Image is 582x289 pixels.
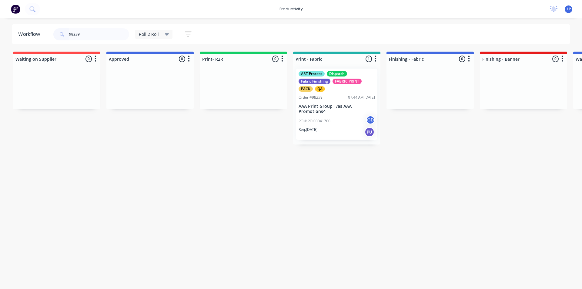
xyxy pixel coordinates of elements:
[299,118,330,124] p: PO # PO 00041700
[315,86,325,92] div: QA
[366,115,375,124] div: GD
[348,95,375,100] div: 07:44 AM [DATE]
[567,6,571,12] span: 1P
[296,69,377,140] div: ART ProcessDispatchFabric FinishingFABRIC PRINTPACKQAOrder #9823907:44 AM [DATE]AAA Print Group T...
[11,5,20,14] img: Factory
[299,86,313,92] div: PACK
[69,28,129,40] input: Search for orders...
[276,5,306,14] div: productivity
[299,95,323,100] div: Order #98239
[18,31,43,38] div: Workflow
[299,127,317,132] p: Req. [DATE]
[365,127,374,137] div: PU
[333,79,362,84] div: FABRIC PRINT
[327,71,347,76] div: Dispatch
[299,104,375,114] p: AAA Print Group T/as AAA Promotions^
[139,31,159,37] span: Roll 2 Roll
[299,71,325,76] div: ART Process
[299,79,330,84] div: Fabric Finishing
